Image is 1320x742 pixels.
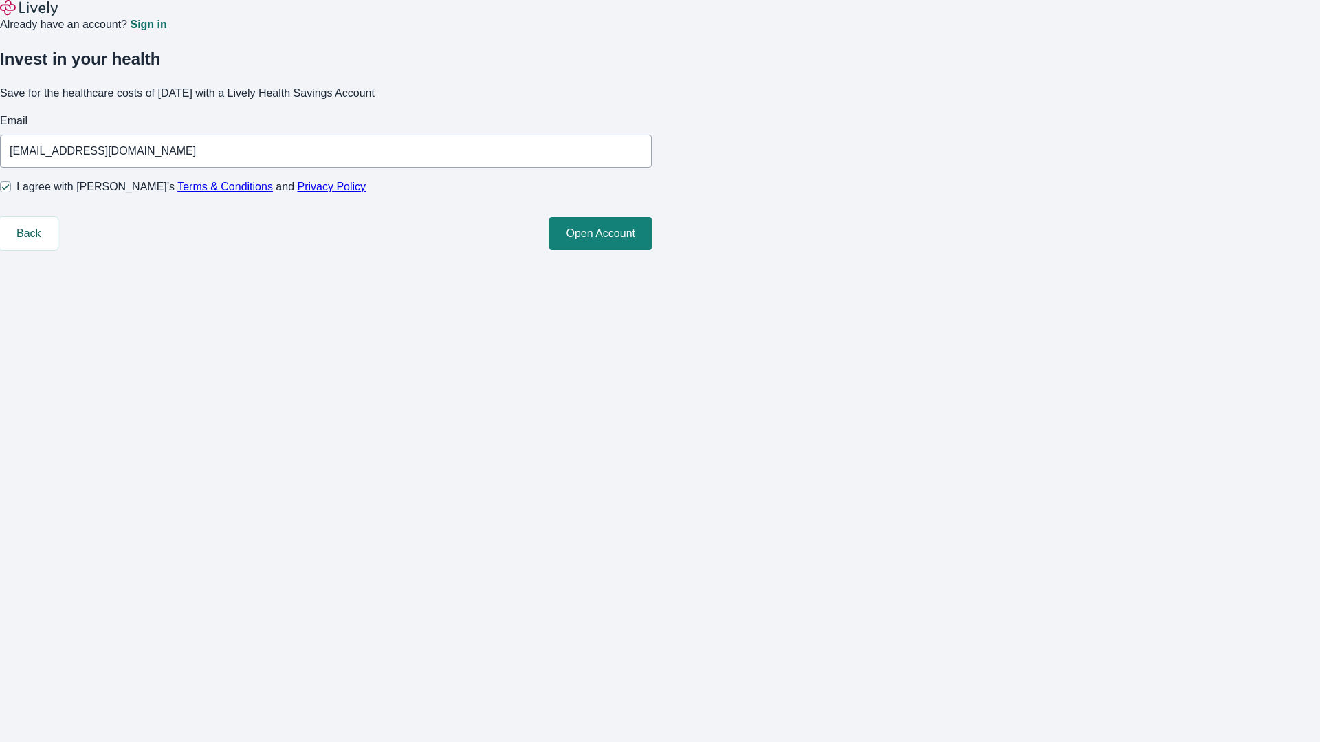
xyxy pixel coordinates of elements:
a: Sign in [130,19,166,30]
a: Privacy Policy [298,181,366,192]
a: Terms & Conditions [177,181,273,192]
button: Open Account [549,217,652,250]
span: I agree with [PERSON_NAME]’s and [16,179,366,195]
